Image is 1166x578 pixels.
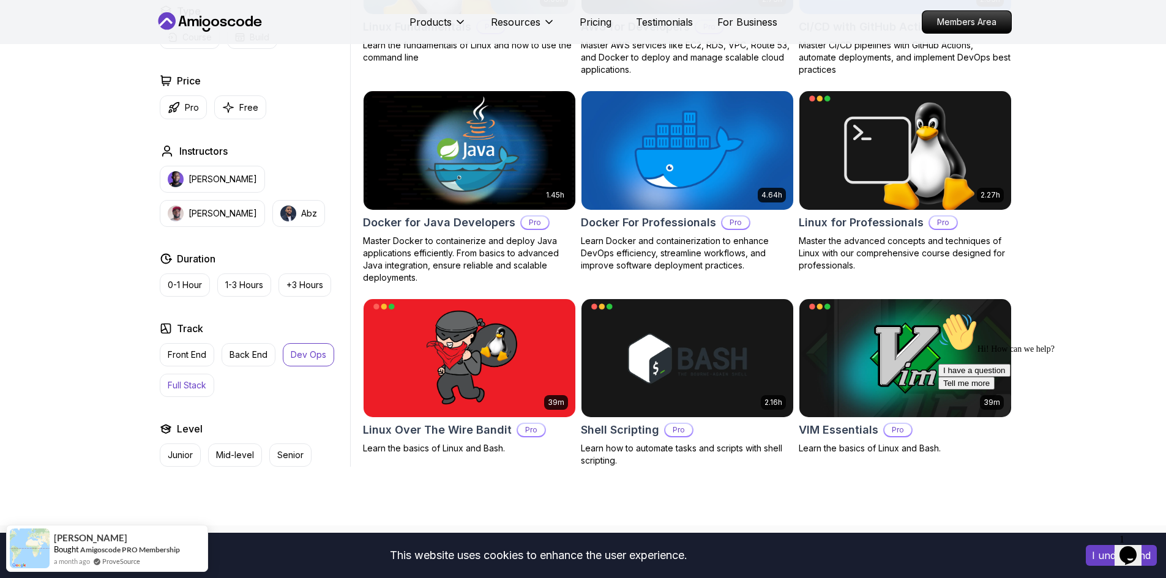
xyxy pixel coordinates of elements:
h2: Shell Scripting [581,421,659,439]
p: Resources [491,15,540,29]
p: Pro [930,217,957,229]
a: Shell Scripting card2.16hShell ScriptingProLearn how to automate tasks and scripts with shell scr... [581,298,794,467]
p: 2.16h [764,398,782,407]
p: Members Area [922,11,1011,33]
iframe: chat widget [933,308,1154,523]
h2: Track [177,321,203,336]
p: Abz [301,207,317,220]
button: Mid-level [208,443,262,467]
img: provesource social proof notification image [10,528,50,568]
div: 👋Hi! How can we help?I have a questionTell me more [5,5,225,82]
p: 1-3 Hours [225,279,263,291]
p: Junior [168,449,193,461]
p: Master CI/CD pipelines with GitHub Actions, automate deployments, and implement DevOps best pract... [799,39,1012,76]
a: Testimonials [636,15,693,29]
button: instructor img[PERSON_NAME] [160,166,265,193]
button: Products [409,15,466,39]
img: VIM Essentials card [799,299,1011,418]
p: Learn how to automate tasks and scripts with shell scripting. [581,442,794,467]
img: Linux Over The Wire Bandit card [364,299,575,418]
p: Back End [230,349,267,361]
p: Pro [722,217,749,229]
p: Full Stack [168,379,206,391]
button: Front End [160,343,214,366]
p: Learn the basics of Linux and Bash. [799,442,1012,454]
img: Docker For Professionals card [581,91,793,210]
button: Tell me more [5,69,61,82]
button: instructor img[PERSON_NAME] [160,200,265,227]
p: Pro [665,424,692,436]
p: Learn Docker and containerization to enhance DevOps efficiency, streamline workflows, and improve... [581,235,794,272]
p: 4.64h [761,190,782,200]
h2: Docker For Professionals [581,214,716,231]
p: Free [239,102,258,114]
img: Shell Scripting card [581,299,793,418]
h2: Instructors [179,144,228,158]
p: Dev Ops [291,349,326,361]
button: Junior [160,443,201,467]
a: Docker For Professionals card4.64hDocker For ProfessionalsProLearn Docker and containerization to... [581,91,794,272]
h2: Docker for Java Developers [363,214,515,231]
a: Docker for Java Developers card1.45hDocker for Java DevelopersProMaster Docker to containerize an... [363,91,576,284]
h2: VIM Essentials [799,421,878,439]
p: Master the advanced concepts and techniques of Linux with our comprehensive course designed for p... [799,235,1012,272]
button: Dev Ops [283,343,334,366]
button: 1-3 Hours [217,273,271,297]
img: :wave: [5,5,44,44]
p: 1.45h [546,190,564,200]
p: Learn the fundamentals of Linux and how to use the command line [363,39,576,64]
span: Bought [54,544,79,554]
img: Linux for Professionals card [799,91,1011,210]
button: Pro [160,95,207,119]
img: Docker for Java Developers card [364,91,575,210]
a: Members Area [922,10,1012,34]
p: Master Docker to containerize and deploy Java applications efficiently. From basics to advanced J... [363,235,576,284]
button: Back End [222,343,275,366]
button: 0-1 Hour [160,273,210,297]
a: Amigoscode PRO Membership [80,545,180,554]
p: Mid-level [216,449,254,461]
p: 39m [548,398,564,407]
p: Pro [185,102,199,114]
a: Linux for Professionals card2.27hLinux for ProfessionalsProMaster the advanced concepts and techn... [799,91,1012,272]
p: 2.27h [981,190,1000,200]
button: +3 Hours [278,273,331,297]
span: a month ago [54,556,90,566]
a: Linux Over The Wire Bandit card39mLinux Over The Wire BanditProLearn the basics of Linux and Bash. [363,298,576,455]
h2: Level [177,421,203,436]
span: Hi! How can we help? [5,37,121,46]
h2: Linux Over The Wire Bandit [363,421,512,439]
p: Master AWS services like EC2, RDS, VPC, Route 53, and Docker to deploy and manage scalable cloud ... [581,39,794,76]
p: 0-1 Hour [168,279,202,291]
button: Full Stack [160,374,214,397]
button: Free [214,95,266,119]
button: I have a question [5,56,77,69]
span: [PERSON_NAME] [54,533,127,543]
a: VIM Essentials card39mVIM EssentialsProLearn the basics of Linux and Bash. [799,298,1012,455]
h2: Duration [177,251,215,266]
a: Pricing [580,15,611,29]
a: For Business [717,15,777,29]
button: Senior [269,443,312,467]
a: ProveSource [102,556,140,566]
p: Products [409,15,452,29]
p: Pro [521,217,548,229]
button: instructor imgAbz [272,200,325,227]
p: Senior [277,449,304,461]
p: [PERSON_NAME] [189,173,257,185]
p: Pro [518,424,545,436]
p: Learn the basics of Linux and Bash. [363,442,576,454]
p: Front End [168,349,206,361]
img: instructor img [168,171,184,187]
p: +3 Hours [286,279,323,291]
p: Pro [884,424,911,436]
iframe: chat widget [1115,529,1154,566]
h2: Linux for Professionals [799,214,924,231]
p: [PERSON_NAME] [189,207,257,220]
img: instructor img [168,206,184,221]
h2: Price [177,73,201,88]
button: Accept cookies [1086,545,1157,566]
